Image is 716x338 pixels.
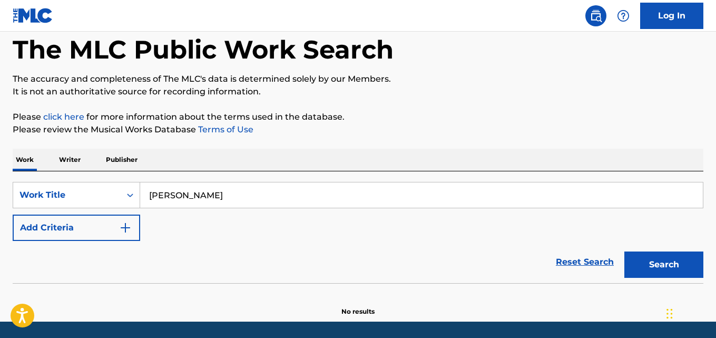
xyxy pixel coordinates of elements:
img: search [590,9,602,22]
p: Please review the Musical Works Database [13,123,703,136]
img: help [617,9,630,22]
a: Terms of Use [196,124,253,134]
p: Writer [56,149,84,171]
p: Publisher [103,149,141,171]
button: Add Criteria [13,215,140,241]
div: Drag [666,298,673,330]
p: No results [341,294,375,316]
p: Please for more information about the terms used in the database. [13,111,703,123]
a: click here [43,112,84,122]
p: It is not an authoritative source for recording information. [13,85,703,98]
form: Search Form [13,182,703,283]
img: MLC Logo [13,8,53,23]
iframe: Chat Widget [663,287,716,338]
a: Public Search [585,5,606,26]
div: Help [613,5,634,26]
a: Log In [640,3,703,29]
h1: The MLC Public Work Search [13,34,394,65]
img: 9d2ae6d4665cec9f34b9.svg [119,221,132,234]
div: Work Title [19,189,114,201]
a: Reset Search [551,250,619,274]
p: Work [13,149,37,171]
button: Search [624,252,703,278]
p: The accuracy and completeness of The MLC's data is determined solely by our Members. [13,73,703,85]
